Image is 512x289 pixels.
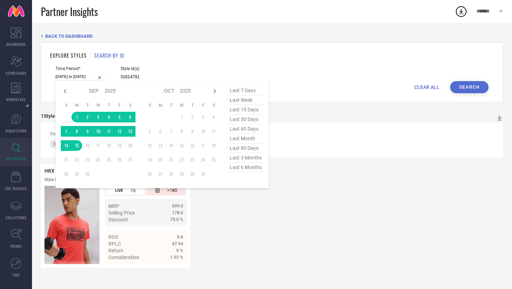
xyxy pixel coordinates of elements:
[198,154,208,165] td: Fri Oct 24 2025
[144,126,155,137] td: Sun Oct 05 2025
[82,154,93,165] td: Tue Sep 23 2025
[71,126,82,137] td: Mon Sep 08 2025
[103,112,114,122] td: Thu Sep 04 2025
[6,97,26,102] span: WORKSPACE
[44,177,80,182] div: Style ID: 31614791
[114,103,125,108] th: Friday
[198,140,208,151] td: Fri Oct 17 2025
[71,140,82,151] td: Mon Sep 15 2025
[144,103,155,108] th: Sunday
[103,103,114,108] th: Thursday
[176,126,187,137] td: Wed Oct 08 2025
[61,154,71,165] td: Sun Sep 21 2025
[121,73,224,81] input: Enter comma separated style ids e.g. 12345, 67890
[71,103,82,108] th: Monday
[106,186,145,195] div: Number of days the style has been live on the platform
[114,112,125,122] td: Fri Sep 05 2025
[170,217,183,222] span: 75.0 %
[115,188,123,193] span: LIVE
[208,112,219,122] td: Sat Oct 04 2025
[41,4,98,19] span: Partner Insights
[103,126,114,137] td: Thu Sep 11 2025
[155,169,166,179] td: Mon Oct 27 2025
[82,169,93,179] td: Tue Sep 30 2025
[198,126,208,137] td: Fri Oct 10 2025
[228,153,263,163] span: last 3 months
[82,140,93,151] td: Tue Sep 16 2025
[176,140,187,151] td: Wed Oct 15 2025
[228,134,263,143] span: last month
[166,169,176,179] td: Tue Oct 28 2025
[155,140,166,151] td: Mon Oct 13 2025
[93,126,103,137] td: Wed Sep 10 2025
[228,115,263,124] span: last 30 days
[121,66,224,71] span: Style Id(s)
[176,169,187,179] td: Wed Oct 29 2025
[108,254,139,260] span: Consideration
[414,84,439,90] span: CLEAR ALL
[44,186,100,264] img: Style preview image
[45,33,92,39] span: BACK TO DASHBOARD
[208,126,219,137] td: Sat Oct 11 2025
[6,156,26,161] span: INSPIRATION
[187,140,198,151] td: Thu Oct 16 2025
[93,112,103,122] td: Wed Sep 03 2025
[114,126,125,137] td: Fri Sep 12 2025
[125,126,135,137] td: Sat Sep 13 2025
[53,142,73,147] span: 31614791
[228,143,263,153] span: last 90 days
[198,112,208,122] td: Fri Oct 03 2025
[155,103,166,108] th: Monday
[71,169,82,179] td: Mon Sep 29 2025
[50,52,87,59] h1: EXPLORE STYLES
[108,234,118,240] span: ROS
[61,126,71,137] td: Sun Sep 07 2025
[93,103,103,108] th: Wednesday
[61,169,71,179] td: Sun Sep 28 2025
[167,267,183,273] span: Details
[172,204,183,209] span: 699.0
[10,243,22,249] span: TRENDS
[450,81,489,93] button: Search
[5,186,27,191] span: CDC INSIGHTS
[177,235,183,240] span: 0.4
[6,42,26,47] span: DASHBOARD
[125,140,135,151] td: Sat Sep 20 2025
[114,140,125,151] td: Fri Sep 19 2025
[108,241,121,247] span: RPLC
[108,210,135,216] span: Selling Price
[82,126,93,137] td: Tue Sep 09 2025
[61,87,69,95] div: Previous month
[108,203,119,209] span: MRP
[166,154,176,165] td: Tue Oct 21 2025
[228,95,263,105] span: last week
[103,154,114,165] td: Thu Sep 25 2025
[160,267,183,273] a: Details
[144,140,155,151] td: Sun Oct 12 2025
[166,140,176,151] td: Tue Oct 14 2025
[61,103,71,108] th: Sunday
[13,272,20,278] span: FWD
[82,103,93,108] th: Tuesday
[114,154,125,165] td: Fri Sep 26 2025
[172,241,183,246] span: 47.94
[198,103,208,108] th: Friday
[108,248,123,253] span: Return
[455,5,468,18] div: Open download list
[155,126,166,137] td: Mon Oct 06 2025
[176,112,187,122] td: Wed Oct 01 2025
[176,248,183,253] span: 0 %
[71,154,82,165] td: Mon Sep 22 2025
[208,154,219,165] td: Sat Oct 25 2025
[208,140,219,151] td: Sat Oct 18 2025
[44,186,100,264] div: Click to view image
[103,140,114,151] td: Thu Sep 18 2025
[166,103,176,108] th: Tuesday
[41,113,58,119] div: 1 Styles
[108,217,128,222] span: Discount
[50,131,494,136] div: Style Ids
[146,186,186,195] div: Number of days since the style was first listed on the platform
[55,66,105,71] span: Time Period*
[6,215,27,220] span: COLLECTIONS
[6,70,27,76] span: SCORECARDS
